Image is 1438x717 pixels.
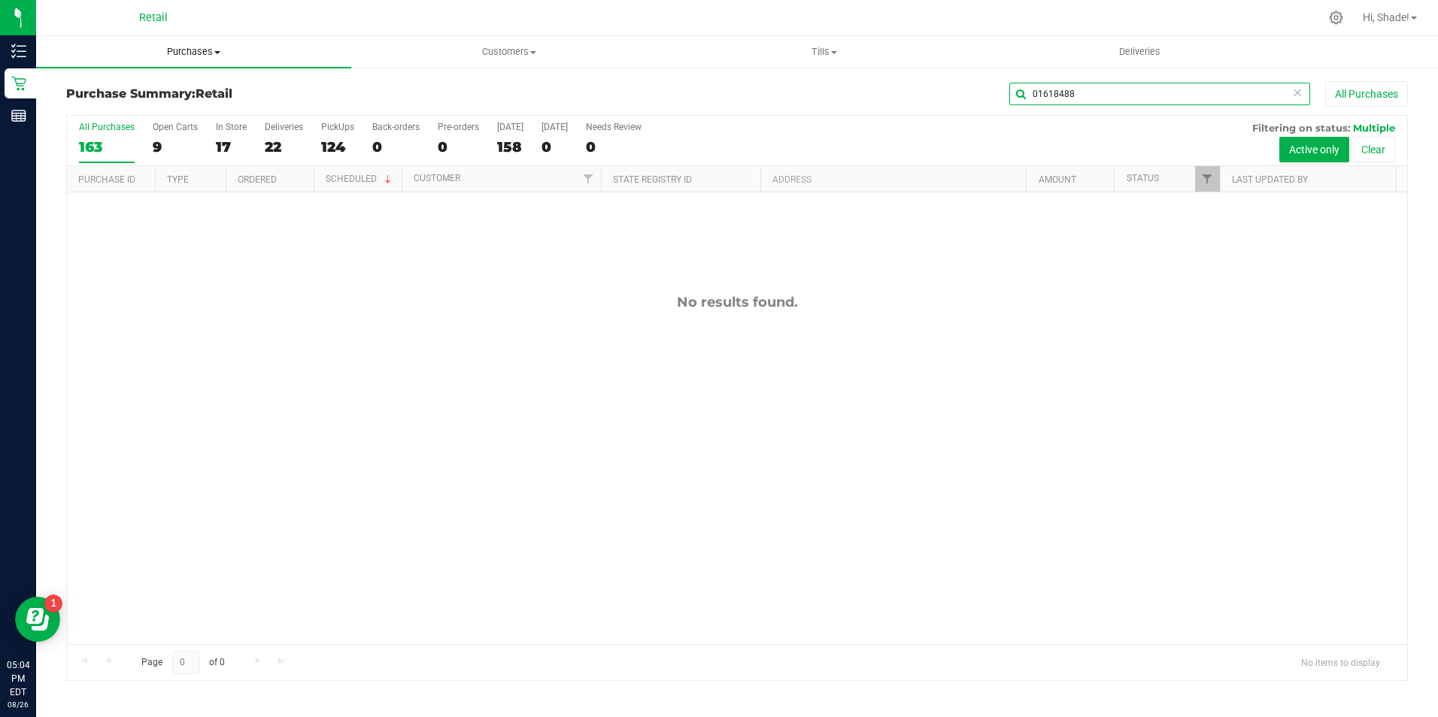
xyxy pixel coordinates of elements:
[1039,174,1076,185] a: Amount
[352,45,666,59] span: Customers
[438,122,479,132] div: Pre-orders
[216,122,247,132] div: In Store
[7,658,29,699] p: 05:04 PM EDT
[1325,81,1408,107] button: All Purchases
[497,138,523,156] div: 158
[1099,45,1181,59] span: Deliveries
[1195,166,1220,192] a: Filter
[667,36,982,68] a: Tills
[586,138,642,156] div: 0
[1127,173,1159,183] a: Status
[11,76,26,91] inline-svg: Retail
[576,166,601,192] a: Filter
[153,122,198,132] div: Open Carts
[1292,83,1303,102] span: Clear
[7,699,29,710] p: 08/26
[760,166,1026,192] th: Address
[372,122,420,132] div: Back-orders
[167,174,189,185] a: Type
[1279,137,1349,162] button: Active only
[1232,174,1308,185] a: Last Updated By
[79,122,135,132] div: All Purchases
[1009,83,1310,105] input: Search Purchase ID, Original ID, State Registry ID or Customer Name...
[1363,11,1409,23] span: Hi, Shade!
[542,138,568,156] div: 0
[216,138,247,156] div: 17
[78,174,135,185] a: Purchase ID
[351,36,666,68] a: Customers
[372,138,420,156] div: 0
[66,87,514,101] h3: Purchase Summary:
[1252,122,1350,134] span: Filtering on status:
[11,44,26,59] inline-svg: Inventory
[265,122,303,132] div: Deliveries
[542,122,568,132] div: [DATE]
[67,294,1407,310] div: No results found.
[321,122,354,132] div: PickUps
[129,651,237,674] span: Page of 0
[79,138,135,156] div: 163
[196,86,232,101] span: Retail
[15,597,60,642] iframe: Resource center
[139,11,168,24] span: Retail
[44,594,62,613] iframe: Resource center unread badge
[497,122,523,132] div: [DATE]
[326,174,394,184] a: Scheduled
[1327,11,1345,25] div: Manage settings
[321,138,354,156] div: 124
[1352,137,1395,162] button: Clear
[982,36,1297,68] a: Deliveries
[1289,651,1392,673] span: No items to display
[153,138,198,156] div: 9
[36,36,351,68] a: Purchases
[438,138,479,156] div: 0
[265,138,303,156] div: 22
[613,174,692,185] a: State Registry ID
[238,174,277,185] a: Ordered
[36,45,351,59] span: Purchases
[586,122,642,132] div: Needs Review
[1353,122,1395,134] span: Multiple
[414,173,460,183] a: Customer
[668,45,981,59] span: Tills
[11,108,26,123] inline-svg: Reports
